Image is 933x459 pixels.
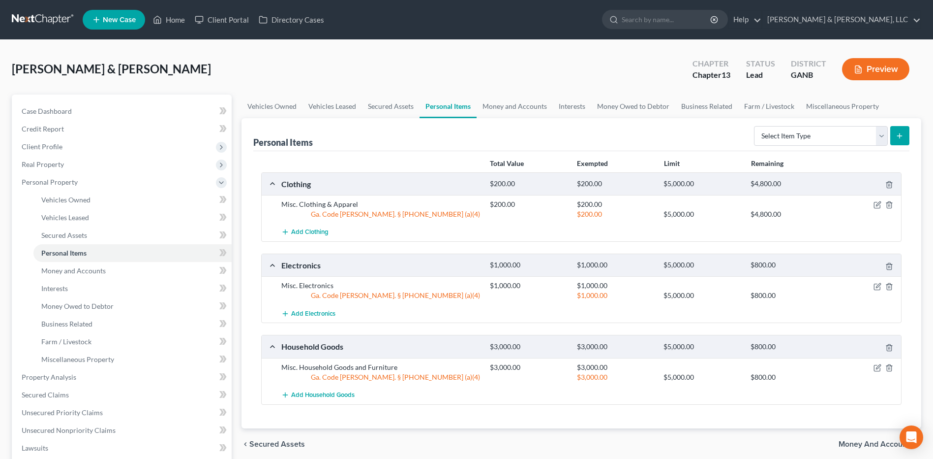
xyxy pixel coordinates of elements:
div: Ga. Code [PERSON_NAME]. § [PHONE_NUMBER] (a)(4) [276,372,485,382]
div: $3,000.00 [485,342,572,352]
div: Status [746,58,775,69]
div: Chapter [692,58,730,69]
a: Credit Report [14,120,232,138]
a: Vehicles Leased [302,95,362,118]
div: $800.00 [746,261,833,270]
a: Personal Items [420,95,477,118]
strong: Remaining [751,159,783,167]
span: Personal Items [41,249,87,257]
div: $200.00 [485,179,572,189]
div: Misc. Electronics [276,281,485,291]
div: $1,000.00 [572,291,659,300]
div: Electronics [276,260,485,270]
button: Preview [842,58,909,80]
div: District [791,58,826,69]
button: Add Clothing [281,223,329,241]
div: Household Goods [276,341,485,352]
span: Vehicles Leased [41,213,89,222]
div: $3,000.00 [572,362,659,372]
a: Client Portal [190,11,254,29]
span: Money and Accounts [41,266,106,275]
i: chevron_left [241,440,249,448]
div: $1,000.00 [572,261,659,270]
a: Farm / Livestock [33,333,232,351]
a: Help [728,11,761,29]
span: New Case [103,16,136,24]
span: Client Profile [22,142,62,151]
div: Misc. Household Goods and Furniture [276,362,485,372]
input: Search by name... [622,10,712,29]
div: $200.00 [572,209,659,219]
div: Ga. Code [PERSON_NAME]. § [PHONE_NUMBER] (a)(4) [276,209,485,219]
a: [PERSON_NAME] & [PERSON_NAME], LLC [762,11,921,29]
span: Miscellaneous Property [41,355,114,363]
div: $200.00 [572,199,659,209]
a: Money and Accounts [477,95,553,118]
div: Open Intercom Messenger [900,426,923,449]
button: Add Electronics [281,304,335,323]
span: Farm / Livestock [41,337,91,346]
a: Interests [33,280,232,297]
span: Money Owed to Debtor [41,302,114,310]
a: Lawsuits [14,439,232,457]
div: $200.00 [485,199,572,209]
div: $1,000.00 [572,281,659,291]
span: Vehicles Owned [41,196,90,204]
div: $5,000.00 [659,372,746,382]
a: Miscellaneous Property [800,95,885,118]
span: Credit Report [22,125,64,133]
div: $3,000.00 [572,372,659,382]
div: $800.00 [746,342,833,352]
a: Business Related [33,315,232,333]
div: $200.00 [572,179,659,189]
a: Home [148,11,190,29]
div: Personal Items [253,136,313,148]
div: GANB [791,69,826,81]
span: Money and Accounts [839,440,913,448]
div: Clothing [276,179,485,189]
div: Chapter [692,69,730,81]
div: $3,000.00 [485,362,572,372]
strong: Limit [664,159,680,167]
a: Vehicles Owned [241,95,302,118]
span: Add Household Goods [291,391,355,399]
span: Unsecured Nonpriority Claims [22,426,116,434]
div: $5,000.00 [659,209,746,219]
span: Interests [41,284,68,293]
span: Unsecured Priority Claims [22,408,103,417]
div: Misc. Clothing & Apparel [276,199,485,209]
span: [PERSON_NAME] & [PERSON_NAME] [12,62,211,76]
span: Add Electronics [291,310,335,318]
a: Case Dashboard [14,102,232,120]
span: Secured Assets [41,231,87,239]
a: Property Analysis [14,368,232,386]
button: Money and Accounts chevron_right [839,440,921,448]
span: Real Property [22,160,64,168]
a: Farm / Livestock [738,95,800,118]
span: Secured Claims [22,391,69,399]
a: Unsecured Nonpriority Claims [14,422,232,439]
span: Personal Property [22,178,78,186]
div: $1,000.00 [485,261,572,270]
a: Money Owed to Debtor [591,95,675,118]
a: Secured Assets [362,95,420,118]
button: chevron_left Secured Assets [241,440,305,448]
div: $800.00 [746,291,833,300]
a: Vehicles Owned [33,191,232,209]
strong: Exempted [577,159,608,167]
a: Secured Assets [33,227,232,244]
span: 13 [722,70,730,79]
a: Personal Items [33,244,232,262]
a: Directory Cases [254,11,329,29]
a: Business Related [675,95,738,118]
div: $5,000.00 [659,261,746,270]
div: $4,800.00 [746,209,833,219]
a: Money Owed to Debtor [33,297,232,315]
div: $1,000.00 [485,281,572,291]
div: $4,800.00 [746,179,833,189]
div: Lead [746,69,775,81]
span: Secured Assets [249,440,305,448]
strong: Total Value [490,159,524,167]
button: Add Household Goods [281,386,355,404]
a: Vehicles Leased [33,209,232,227]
